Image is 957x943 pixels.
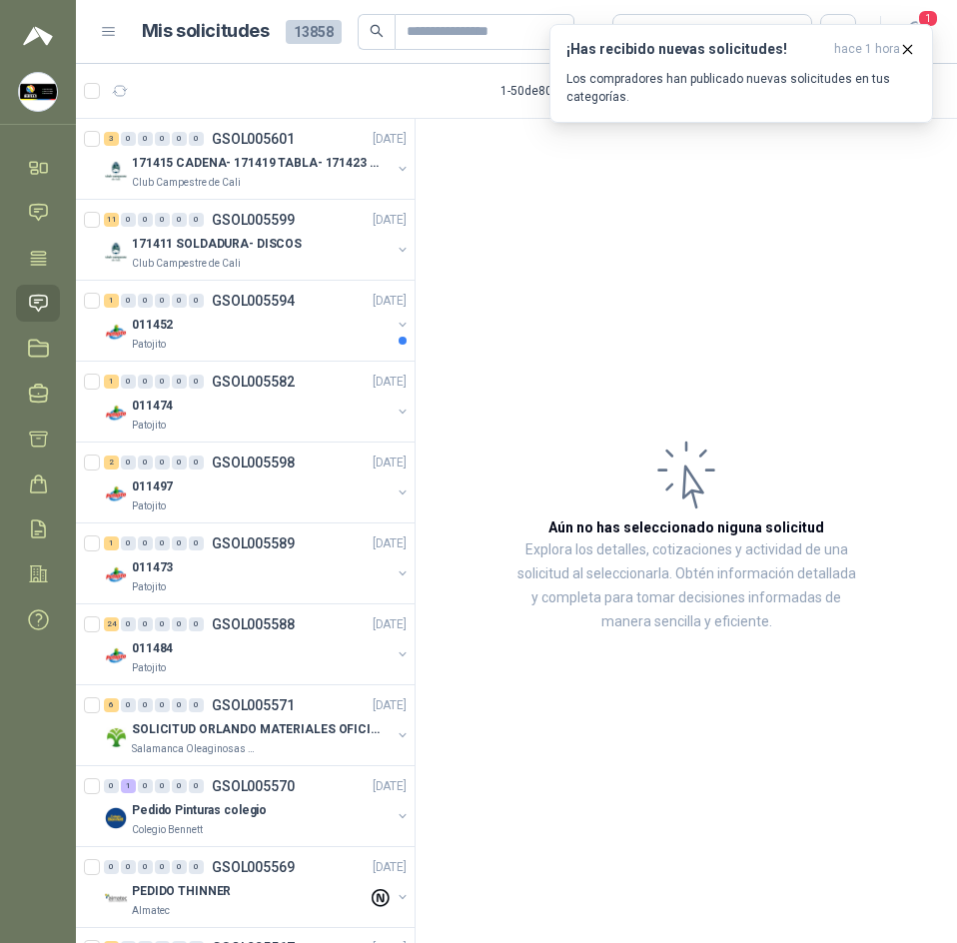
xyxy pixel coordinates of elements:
[104,289,411,353] a: 1 0 0 0 0 0 GSOL005594[DATE] Company Logo011452Patojito
[104,240,128,264] img: Company Logo
[104,402,128,426] img: Company Logo
[189,456,204,470] div: 0
[373,615,407,634] p: [DATE]
[104,159,128,183] img: Company Logo
[121,375,136,389] div: 0
[132,720,381,739] p: SOLICITUD ORLANDO MATERIALES OFICINA - CALI
[172,698,187,712] div: 0
[132,741,258,757] p: Salamanca Oleaginosas SAS
[172,860,187,874] div: 0
[189,536,204,550] div: 0
[104,693,411,757] a: 6 0 0 0 0 0 GSOL005571[DATE] Company LogoSOLICITUD ORLANDO MATERIALES OFICINA - CALISalamanca Ole...
[373,696,407,715] p: [DATE]
[155,536,170,550] div: 0
[132,316,173,335] p: 011452
[172,617,187,631] div: 0
[132,903,170,919] p: Almatec
[132,256,241,272] p: Club Campestre de Cali
[155,294,170,308] div: 0
[212,617,295,631] p: GSOL005588
[104,779,119,793] div: 0
[138,860,153,874] div: 0
[104,644,128,668] img: Company Logo
[138,456,153,470] div: 0
[373,454,407,472] p: [DATE]
[104,294,119,308] div: 1
[566,70,916,106] p: Los compradores han publicado nuevas solicitudes en tus categorías.
[104,375,119,389] div: 1
[189,617,204,631] div: 0
[104,806,128,830] img: Company Logo
[132,337,166,353] p: Patojito
[132,154,381,173] p: 171415 CADENA- 171419 TABLA- 171423 VARILLA
[132,579,166,595] p: Patojito
[104,860,119,874] div: 0
[104,531,411,595] a: 1 0 0 0 0 0 GSOL005589[DATE] Company Logo011473Patojito
[212,213,295,227] p: GSOL005599
[172,213,187,227] div: 0
[104,127,411,191] a: 3 0 0 0 0 0 GSOL005601[DATE] Company Logo171415 CADENA- 171419 TABLA- 171423 VARILLAClub Campestr...
[132,822,203,838] p: Colegio Bennett
[121,617,136,631] div: 0
[104,482,128,506] img: Company Logo
[373,534,407,553] p: [DATE]
[121,536,136,550] div: 0
[548,516,824,538] h3: Aún no has seleccionado niguna solicitud
[132,418,166,434] p: Patojito
[138,213,153,227] div: 0
[132,660,166,676] p: Patojito
[172,456,187,470] div: 0
[897,14,933,50] button: 1
[155,456,170,470] div: 0
[104,563,128,587] img: Company Logo
[132,477,173,496] p: 011497
[373,777,407,796] p: [DATE]
[142,17,270,46] h1: Mis solicitudes
[155,375,170,389] div: 0
[138,132,153,146] div: 0
[172,536,187,550] div: 0
[212,860,295,874] p: GSOL005569
[132,558,173,577] p: 011473
[138,375,153,389] div: 0
[132,397,173,416] p: 011474
[138,617,153,631] div: 0
[104,132,119,146] div: 3
[132,639,173,658] p: 011484
[138,294,153,308] div: 0
[121,213,136,227] div: 0
[132,801,267,820] p: Pedido Pinturas colegio
[104,536,119,550] div: 1
[132,498,166,514] p: Patojito
[104,855,411,919] a: 0 0 0 0 0 0 GSOL005569[DATE] Company LogoPEDIDO THINNERAlmatec
[370,24,384,38] span: search
[834,41,900,58] span: hace 1 hora
[189,294,204,308] div: 0
[104,725,128,749] img: Company Logo
[189,698,204,712] div: 0
[172,294,187,308] div: 0
[104,213,119,227] div: 11
[155,860,170,874] div: 0
[212,294,295,308] p: GSOL005594
[104,774,411,838] a: 0 1 0 0 0 0 GSOL005570[DATE] Company LogoPedido Pinturas colegioColegio Bennett
[104,456,119,470] div: 2
[104,698,119,712] div: 6
[132,882,231,901] p: PEDIDO THINNER
[515,538,857,634] p: Explora los detalles, cotizaciones y actividad de una solicitud al seleccionarla. Obtén informaci...
[500,75,630,107] div: 1 - 50 de 8097
[138,779,153,793] div: 0
[212,132,295,146] p: GSOL005601
[155,132,170,146] div: 0
[373,292,407,311] p: [DATE]
[189,213,204,227] div: 0
[155,617,170,631] div: 0
[121,132,136,146] div: 0
[104,617,119,631] div: 24
[132,175,241,191] p: Club Campestre de Cali
[172,132,187,146] div: 0
[189,375,204,389] div: 0
[138,698,153,712] div: 0
[212,456,295,470] p: GSOL005598
[23,24,53,48] img: Logo peakr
